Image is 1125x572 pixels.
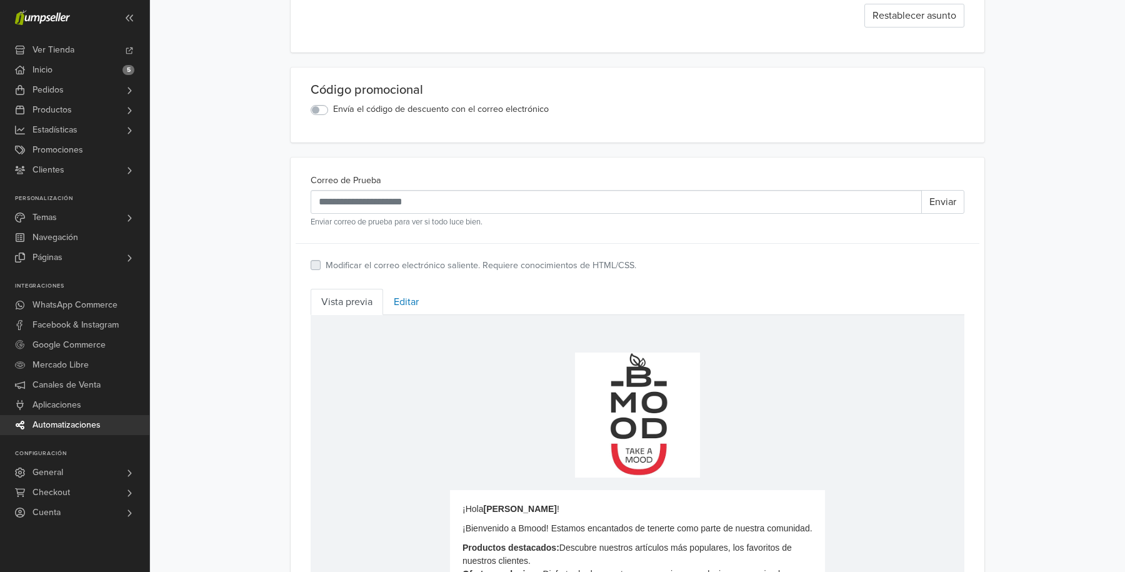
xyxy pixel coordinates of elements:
a: Vista previa [311,289,383,315]
small: Enviar correo de prueba para ver si todo luce bien. [311,216,964,228]
label: Correo de Prueba [311,174,381,188]
span: Google Commerce [32,335,106,355]
img: Logo.png [264,38,389,163]
button: Enviar [921,190,964,214]
span: Temas [32,208,57,228]
button: Restablecer asunto [864,4,964,28]
p: ¿ ? [152,272,502,285]
label: Envía el código de descuento con el correo electrónico [333,103,549,116]
span: Automatizaciones [32,415,101,435]
span: Estadísticas [32,120,77,140]
strong: Productos destacados: [152,228,249,238]
strong: Ofertas exclusivas: [152,254,232,264]
label: Modificar el correo electrónico saliente. Requiere conocimientos de HTML/CSS. [326,259,636,273]
input: Recipient's username [311,190,922,214]
p: Integraciones [15,283,149,290]
span: Aplicaciones [32,395,81,415]
span: Cuenta [32,503,61,523]
p: Personalización [15,195,149,203]
span: Navegación [32,228,78,248]
strong: [PERSON_NAME] [172,189,246,199]
div: Código promocional [311,83,964,98]
span: Facebook & Instagram [32,315,119,335]
span: Pedidos [32,80,64,100]
strong: Qué sigue [157,273,200,283]
span: Inicio [32,60,52,80]
p: ¡Bienvenido a Bmood! Estamos encantados de tenerte como parte de nuestra comunidad. [152,207,502,220]
span: Ver Tienda [32,40,74,60]
a: Editar [383,289,429,315]
p: Saludos cordiales, [152,358,502,371]
p: Configuración [15,450,149,458]
span: 5 [122,65,134,75]
p: Descubre nuestros artículos más populares, los favoritos de nuestros clientes. Disfruta de descue... [152,226,502,266]
span: Mercado Libre [32,355,89,375]
span: Productos [32,100,72,120]
img: jumpseller-logo-footer-grey.png [283,403,371,444]
span: Promociones [32,140,83,160]
p: ¡Hola ! [152,188,502,201]
strong: Bmood [312,373,342,383]
a: Explora nuestra colección [237,298,416,326]
p: ¿Necesita ayuda? Estamos aquí para ayudarle en cada paso del proceso. [152,345,502,358]
span: Páginas [32,248,62,268]
span: Checkout [32,483,70,503]
span: Clientes [32,160,64,180]
span: Canales de Venta [32,375,101,395]
span: WhatsApp Commerce [32,295,117,315]
span: General [32,463,63,483]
